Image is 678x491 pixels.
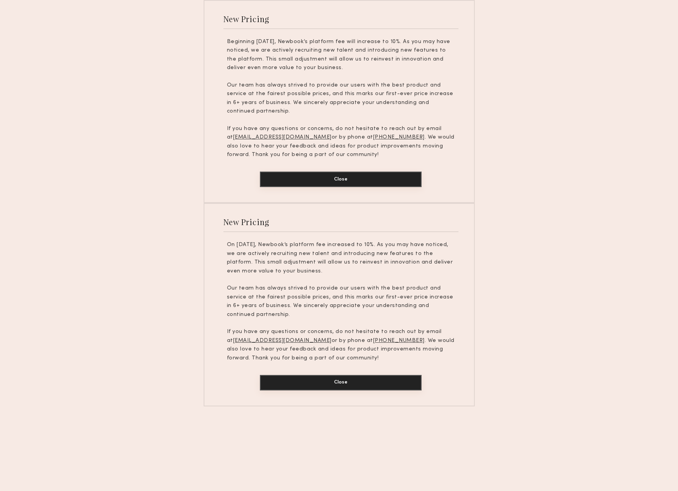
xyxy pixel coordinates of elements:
p: Our team has always strived to provide our users with the best product and service at the fairest... [227,284,455,319]
button: Close [260,375,422,390]
div: New Pricing [223,217,270,227]
div: New Pricing [223,14,270,24]
p: If you have any questions or concerns, do not hesitate to reach out by email at or by phone at . ... [227,125,455,160]
p: On [DATE], Newbook’s platform fee increased to 10%. As you may have noticed, we are actively recr... [227,241,455,276]
button: Close [260,172,422,187]
u: [PHONE_NUMBER] [373,135,425,140]
p: Beginning [DATE], Newbook’s platform fee will increase to 10%. As you may have noticed, we are ac... [227,38,455,73]
u: [PHONE_NUMBER] [373,338,425,343]
p: Our team has always strived to provide our users with the best product and service at the fairest... [227,81,455,116]
p: If you have any questions or concerns, do not hesitate to reach out by email at or by phone at . ... [227,328,455,363]
u: [EMAIL_ADDRESS][DOMAIN_NAME] [233,135,332,140]
u: [EMAIL_ADDRESS][DOMAIN_NAME] [233,338,332,343]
